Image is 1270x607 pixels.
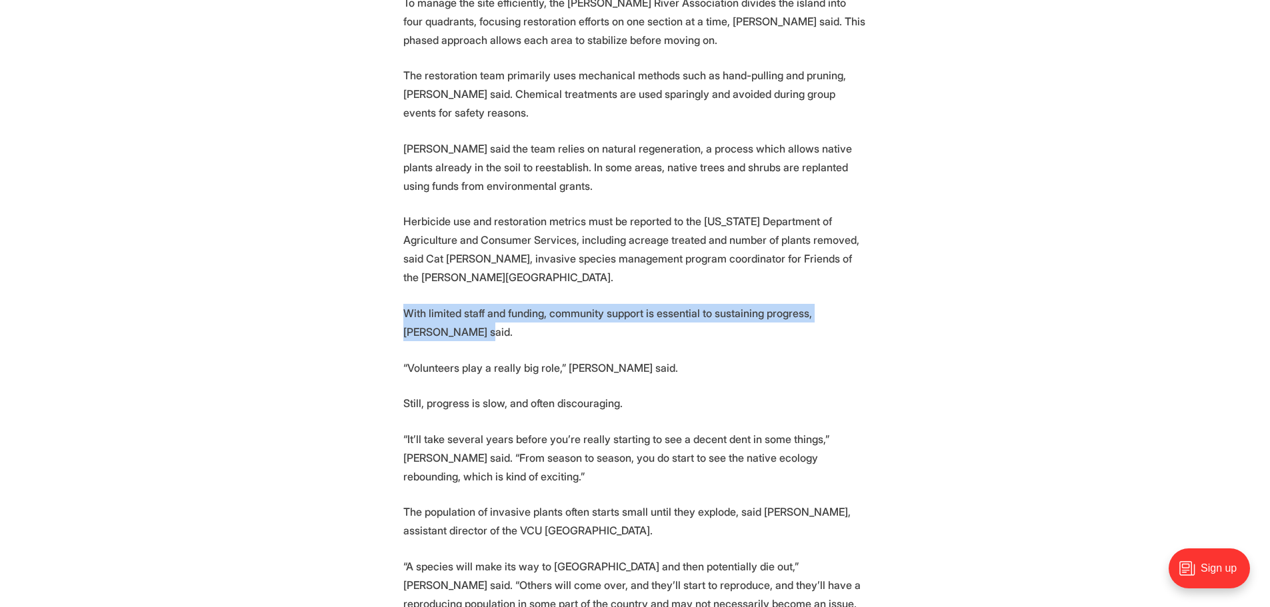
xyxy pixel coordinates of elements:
[403,430,867,486] p: “It’ll take several years before you’re really starting to see a decent dent in some things,” [PE...
[1157,542,1270,607] iframe: portal-trigger
[403,304,867,341] p: With limited staff and funding, community support is essential to sustaining progress, [PERSON_NA...
[403,358,867,377] p: “Volunteers play a really big role,” [PERSON_NAME] said.
[403,139,867,195] p: [PERSON_NAME] said the team relies on natural regeneration, a process which allows native plants ...
[403,66,867,122] p: The restoration team primarily uses mechanical methods such as hand-pulling and pruning, [PERSON_...
[403,394,867,412] p: Still, progress is slow, and often discouraging.
[403,502,867,540] p: The population of invasive plants often starts small until they explode, said [PERSON_NAME], assi...
[403,212,867,287] p: Herbicide use and restoration metrics must be reported to the [US_STATE] Department of Agricultur...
